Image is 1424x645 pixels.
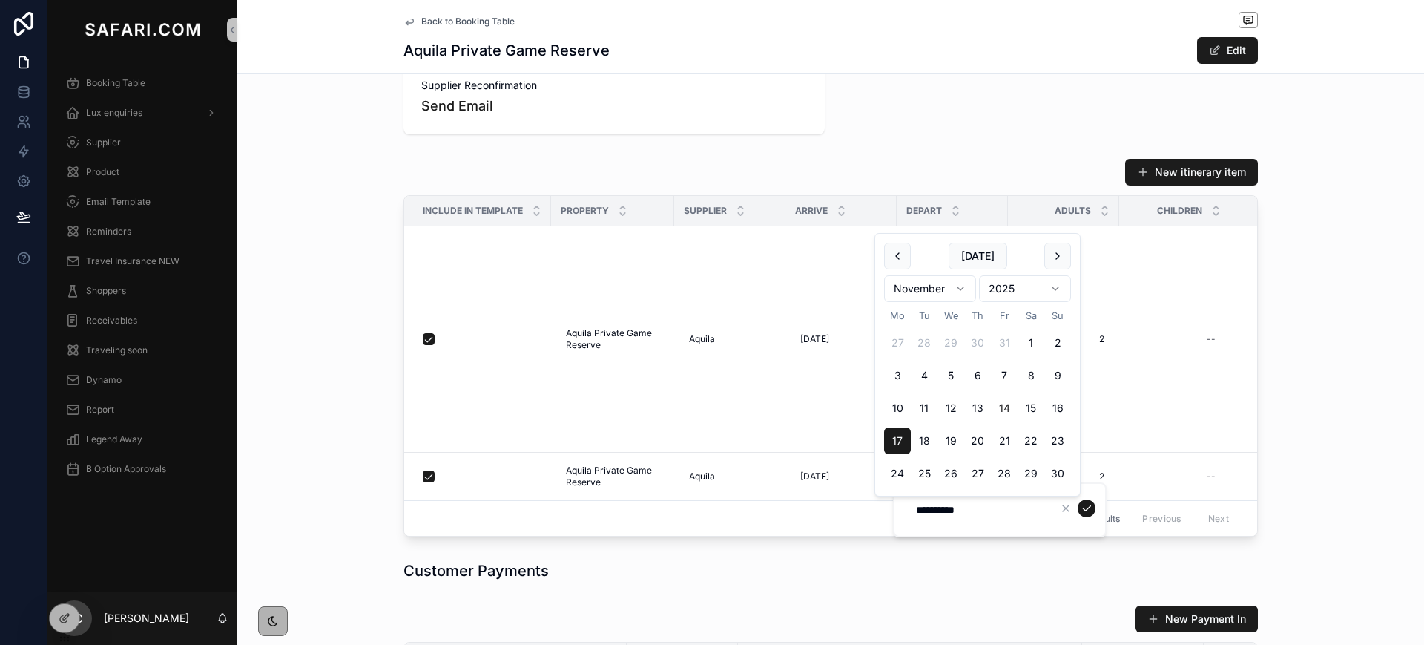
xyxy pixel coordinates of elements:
button: Sunday, 16 November 2025 [1044,395,1071,422]
span: B Option Approvals [86,463,166,475]
button: Sunday, 23 November 2025 [1044,428,1071,454]
span: Aquila Private Game Reserve [566,327,659,351]
span: Travel Insurance NEW [86,255,179,267]
button: Tuesday, 28 October 2025 [911,330,937,356]
a: Email Template [56,189,228,215]
a: Report [56,396,228,423]
span: Arrive [795,205,828,217]
button: Thursday, 20 November 2025 [964,428,991,454]
span: Report [86,404,114,416]
a: Send Email [421,98,493,114]
span: Supplier Reconfirmation [421,78,807,93]
button: Wednesday, 26 November 2025 [937,460,964,487]
button: Sunday, 2 November 2025 [1044,330,1071,356]
span: Children [1157,205,1202,217]
span: Lux enquiries [86,107,142,119]
span: Reminders [86,226,131,238]
span: Receivables [86,315,137,327]
span: Dynamo [86,374,122,386]
a: Shoppers [56,278,228,304]
button: Monday, 10 November 2025 [884,395,911,422]
span: Aquila Private Game Reserve [566,465,659,488]
button: Tuesday, 11 November 2025 [911,395,937,422]
a: Supplier [56,129,228,156]
a: Back to Booking Table [403,16,515,27]
span: [DATE] [800,333,829,345]
div: -- [1207,471,1216,482]
button: Friday, 14 November 2025 [991,395,1018,422]
span: Aquila [689,333,715,345]
span: Aquila [689,471,715,482]
span: Include in template [423,205,523,217]
span: Property [561,205,609,217]
span: Adults [1055,205,1091,217]
button: Thursday, 13 November 2025 [964,395,991,422]
button: [DATE] [949,243,1007,269]
span: Supplier [86,137,121,148]
button: Wednesday, 5 November 2025 [937,362,964,389]
img: App logo [82,18,203,42]
span: Booking Table [86,77,145,89]
a: B Option Approvals [56,456,228,482]
button: Saturday, 1 November 2025 [1018,330,1044,356]
button: Monday, 27 October 2025 [884,330,911,356]
button: Tuesday, 25 November 2025 [911,460,937,487]
span: Back to Booking Table [421,16,515,27]
a: Legend Away [56,426,228,453]
span: Shoppers [86,285,126,297]
button: Wednesday, 19 November 2025 [937,428,964,454]
a: Receivables [56,307,228,334]
span: Depart [906,205,942,217]
th: Saturday [1018,308,1044,324]
button: Thursday, 27 November 2025 [964,460,991,487]
span: 23,736.00 [1245,333,1327,345]
table: November 2025 [884,308,1071,487]
button: New Payment In [1135,606,1258,632]
p: [PERSON_NAME] [104,611,189,626]
a: Lux enquiries [56,99,228,126]
span: Legend Away [86,433,142,445]
button: Thursday, 6 November 2025 [964,362,991,389]
th: Sunday [1044,308,1071,324]
button: Friday, 28 November 2025 [991,460,1018,487]
div: -- [1207,333,1216,345]
h1: Aquila Private Game Reserve [403,40,610,61]
span: Email Template [86,196,151,208]
a: Booking Table [56,70,228,96]
button: New itinerary item [1125,159,1258,186]
th: Friday [991,308,1018,324]
span: Supplier [684,205,727,217]
button: Saturday, 15 November 2025 [1018,395,1044,422]
a: Dynamo [56,367,228,393]
button: Edit [1197,37,1258,64]
a: Traveling soon [56,337,228,364]
button: Sunday, 9 November 2025 [1044,362,1071,389]
button: Friday, 31 October 2025 [991,330,1018,356]
a: Product [56,159,228,186]
th: Wednesday [937,308,964,324]
button: Friday, 7 November 2025 [991,362,1018,389]
a: Travel Insurance NEW [56,248,228,275]
th: Thursday [964,308,991,324]
th: Monday [884,308,911,324]
h1: Customer Payments [403,560,549,581]
button: Wednesday, 12 November 2025 [937,395,964,422]
span: Product [86,166,119,178]
button: Friday, 21 November 2025 [991,428,1018,454]
button: Saturday, 22 November 2025 [1018,428,1044,454]
button: Tuesday, 18 November 2025 [911,428,937,454]
button: Sunday, 30 November 2025 [1044,460,1071,487]
button: Monday, 24 November 2025 [884,460,911,487]
button: Monday, 17 November 2025, selected [884,428,911,454]
button: Saturday, 29 November 2025 [1018,460,1044,487]
a: Reminders [56,218,228,245]
button: Monday, 3 November 2025 [884,362,911,389]
button: Wednesday, 29 October 2025 [937,330,964,356]
button: Saturday, 8 November 2025 [1018,362,1044,389]
span: [DATE] [800,471,829,482]
th: Tuesday [911,308,937,324]
button: Thursday, 30 October 2025 [964,330,991,356]
span: Traveling soon [86,344,148,356]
